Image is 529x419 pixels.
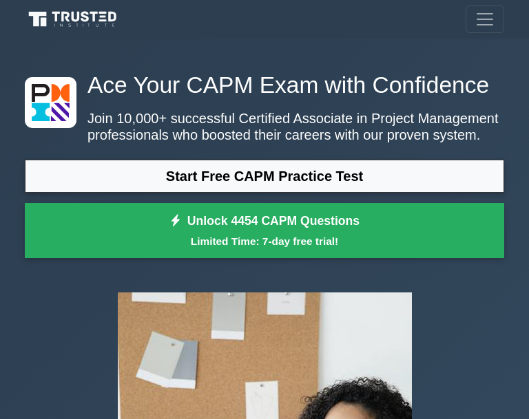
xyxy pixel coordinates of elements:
[42,233,487,249] small: Limited Time: 7-day free trial!
[466,6,504,33] button: Toggle navigation
[25,160,504,193] a: Start Free CAPM Practice Test
[25,110,504,143] p: Join 10,000+ successful Certified Associate in Project Management professionals who boosted their...
[25,203,504,258] a: Unlock 4454 CAPM QuestionsLimited Time: 7-day free trial!
[25,72,504,99] h1: Ace Your CAPM Exam with Confidence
